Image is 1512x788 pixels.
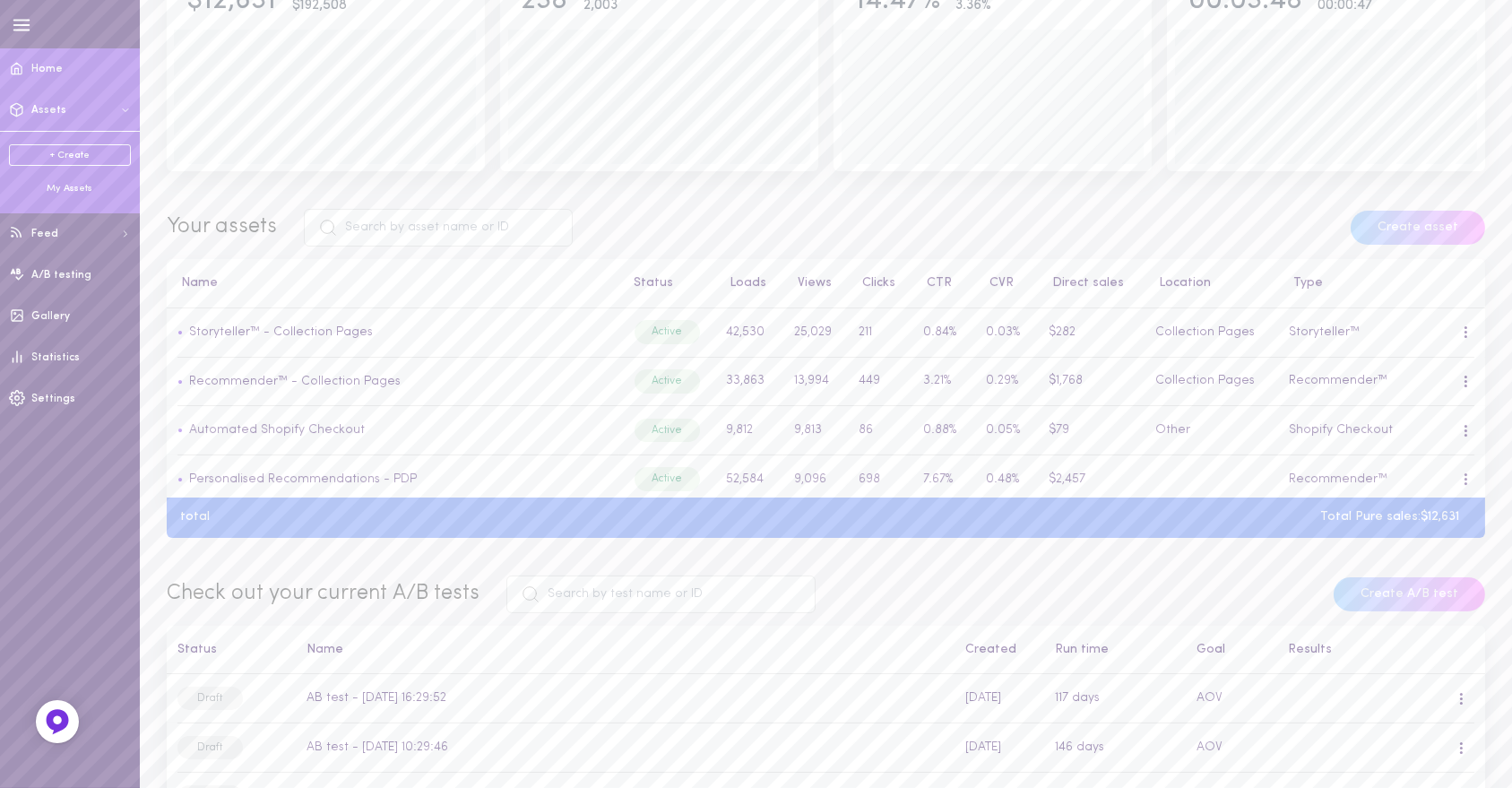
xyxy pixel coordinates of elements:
span: Storyteller™ [1290,325,1361,339]
td: AOV [1187,723,1278,773]
button: Loads [721,277,766,290]
span: Your assets [167,216,277,238]
div: Draft [177,687,243,710]
div: total [167,511,223,524]
td: 698 [849,455,913,504]
td: 86 [849,406,913,455]
td: [DATE] [955,674,1045,723]
button: Direct sales [1043,277,1124,290]
td: AB test - [DATE] 10:29:46 [296,723,955,773]
a: Automated Shopify Checkout [189,423,365,437]
th: Goal [1187,626,1278,675]
input: Search by asset name or ID [304,209,573,247]
button: Create asset [1351,211,1485,245]
div: Active [635,467,700,490]
td: 146 days [1045,723,1187,773]
a: Storyteller™ - Collection Pages [189,325,373,339]
button: Type [1284,277,1323,290]
span: Shopify Checkout [1290,423,1394,437]
span: Collection Pages [1155,325,1255,339]
input: Search by test name or ID [506,576,816,613]
div: Draft [177,736,243,759]
td: 0.03% [976,308,1038,358]
td: AOV [1187,674,1278,723]
th: Created [955,626,1045,675]
span: Home [31,64,63,74]
span: Collection Pages [1155,374,1255,387]
button: Name [172,277,218,290]
button: Clicks [853,277,895,290]
td: $282 [1038,308,1145,358]
td: 42,530 [715,308,783,358]
button: CTR [918,277,952,290]
td: 13,994 [783,357,849,406]
img: Feedback Button [44,708,71,735]
td: 25,029 [783,308,849,358]
td: 33,863 [715,357,783,406]
span: Recommender™ [1290,472,1388,486]
td: 211 [849,308,913,358]
a: Recommender™ - Collection Pages [189,375,401,388]
span: Assets [31,105,66,116]
span: • [177,375,183,388]
span: Statistics [31,352,80,363]
a: Personalised Recommendations - PDP [183,472,417,486]
div: Active [635,320,700,343]
th: Results [1277,626,1446,675]
div: Active [635,419,700,442]
td: 0.48% [976,455,1038,504]
td: 117 days [1045,674,1187,723]
span: A/B testing [31,270,91,281]
div: My Assets [9,182,131,195]
td: 449 [849,357,913,406]
button: Status [625,277,673,290]
span: Gallery [31,311,70,322]
a: Recommender™ - Collection Pages [183,375,401,388]
span: • [177,325,183,339]
button: CVR [981,277,1014,290]
a: Storyteller™ - Collection Pages [183,325,373,339]
span: • [177,423,183,437]
td: 52,584 [715,455,783,504]
a: Automated Shopify Checkout [183,423,365,437]
button: Location [1150,277,1211,290]
td: 3.21% [912,357,975,406]
th: Status [167,626,296,675]
div: Active [635,369,700,393]
td: [DATE] [955,723,1045,773]
button: Views [789,277,832,290]
td: $79 [1038,406,1145,455]
td: 0.88% [912,406,975,455]
td: $2,457 [1038,455,1145,504]
td: 0.84% [912,308,975,358]
td: AB test - [DATE] 16:29:52 [296,674,955,723]
button: Create A/B test [1334,577,1485,611]
span: Settings [31,394,75,404]
span: Other [1155,423,1190,437]
a: Create A/B test [1334,587,1485,601]
th: Name [296,626,955,675]
td: 9,812 [715,406,783,455]
span: Check out your current A/B tests [167,583,480,604]
th: Run time [1045,626,1187,675]
span: • [177,472,183,486]
td: 9,813 [783,406,849,455]
span: Feed [31,229,58,239]
td: 7.67% [912,455,975,504]
span: Recommender™ [1290,374,1388,387]
a: Personalised Recommendations - PDP [189,472,417,486]
a: + Create [9,144,131,166]
td: $1,768 [1038,357,1145,406]
div: Total Pure sales: $12,631 [1307,511,1473,524]
td: 9,096 [783,455,849,504]
td: 0.29% [976,357,1038,406]
td: 0.05% [976,406,1038,455]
